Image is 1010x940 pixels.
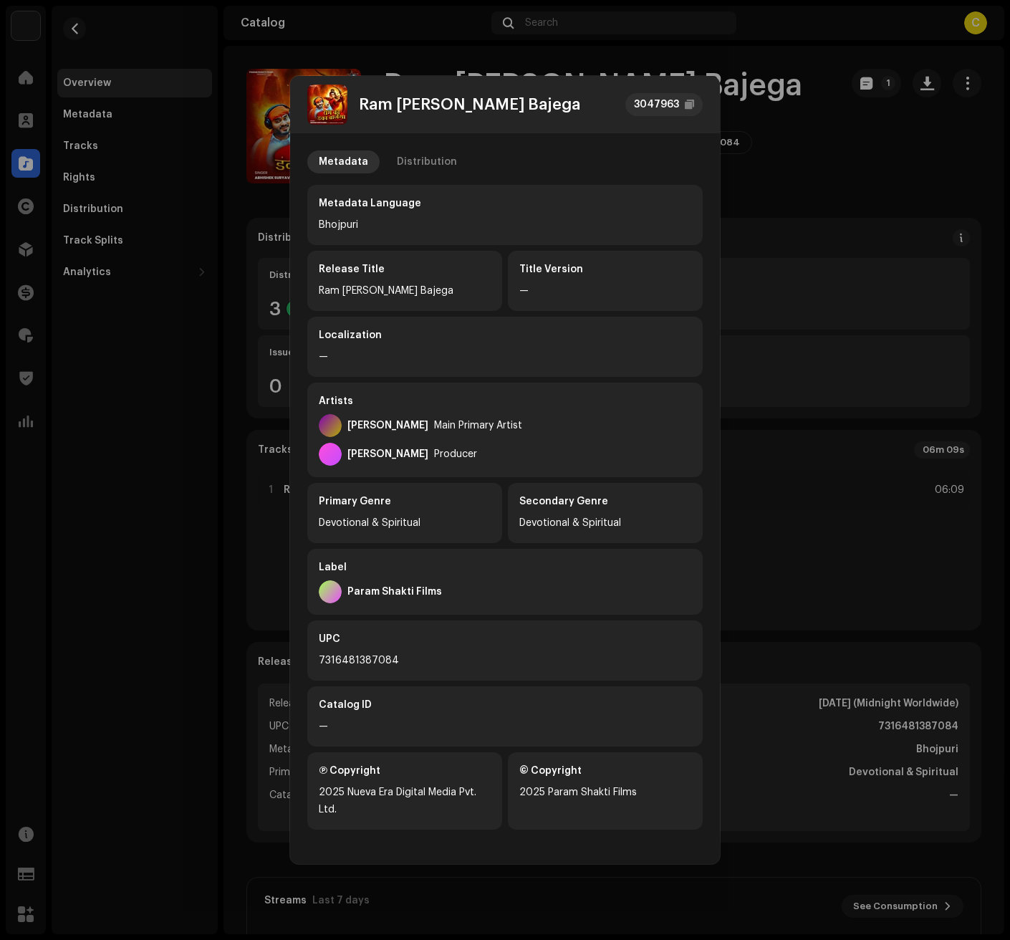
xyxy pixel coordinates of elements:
[319,652,691,669] div: 7316481387084
[397,150,457,173] div: Distribution
[319,282,491,299] div: Ram [PERSON_NAME] Bajega
[319,216,691,234] div: Bhojpuri
[519,282,691,299] div: —
[319,632,691,646] div: UPC
[319,394,691,408] div: Artists
[319,328,691,342] div: Localization
[319,718,691,735] div: —
[347,449,428,460] div: [PERSON_NAME]
[319,348,691,365] div: —
[519,514,691,532] div: Devotional & Spiritual
[634,96,679,113] div: 3047963
[347,420,428,431] div: [PERSON_NAME]
[519,764,691,778] div: © Copyright
[319,514,491,532] div: Devotional & Spiritual
[319,698,691,712] div: Catalog ID
[319,784,491,818] div: 2025 Nueva Era Digital Media Pvt. Ltd.
[359,96,580,113] div: Ram [PERSON_NAME] Bajega
[519,262,691,277] div: Title Version
[319,764,491,778] div: Ⓟ Copyright
[319,494,491,509] div: Primary Genre
[434,420,522,431] div: Main Primary Artist
[347,586,442,598] div: Param Shakti Films
[319,560,691,575] div: Label
[519,784,691,801] div: 2025 Param Shakti Films
[319,150,368,173] div: Metadata
[319,262,491,277] div: Release Title
[307,85,347,125] img: 7dc9357b-b438-4939-b87e-3cf6940cbd3c
[319,196,691,211] div: Metadata Language
[434,449,477,460] div: Producer
[519,494,691,509] div: Secondary Genre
